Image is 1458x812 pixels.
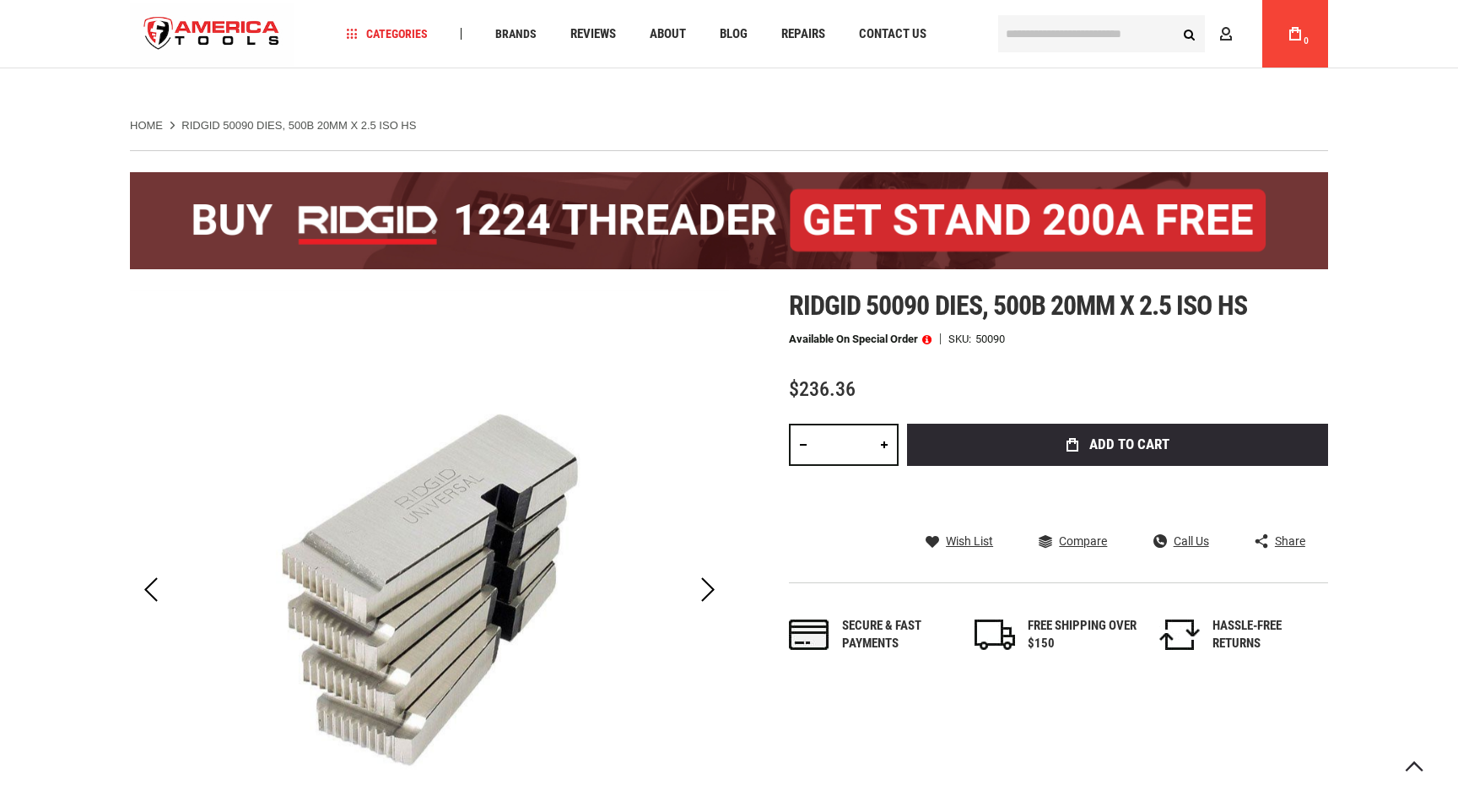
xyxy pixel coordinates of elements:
[1089,437,1169,452] span: Add to Cart
[570,28,616,41] span: Reviews
[347,28,428,40] span: Categories
[1212,617,1322,653] div: HASSLE-FREE RETURNS
[774,23,833,46] a: Repairs
[948,333,975,344] strong: SKU
[495,28,537,40] span: Brands
[789,620,829,650] img: payments
[859,28,926,41] span: Contact Us
[975,620,1015,650] img: shipping
[712,23,755,46] a: Blog
[789,377,856,401] span: $236.36
[1059,535,1107,547] span: Compare
[488,23,544,46] a: Brands
[1275,535,1305,547] span: Share
[130,172,1328,269] img: BOGO: Buy the RIDGID® 1224 Threader (26092), get the 92467 200A Stand FREE!
[851,23,934,46] a: Contact Us
[789,290,1247,322] span: Ridgid 50090 dies, 500b 20mm x 2.5 iso hs
[926,533,993,549] a: Wish List
[1039,533,1107,549] a: Compare
[181,119,416,132] strong: RIDGID 50090 DIES, 500B 20MM X 2.5 ISO HS
[907,424,1328,466] button: Add to Cart
[130,118,163,133] a: Home
[1304,36,1309,46] span: 0
[781,28,825,41] span: Repairs
[1174,535,1209,547] span: Call Us
[946,535,993,547] span: Wish List
[130,3,294,66] a: store logo
[789,333,931,345] p: Available on Special Order
[904,471,1331,478] iframe: Secure express checkout frame
[563,23,624,46] a: Reviews
[130,3,294,66] img: America Tools
[1153,533,1209,549] a: Call Us
[975,333,1005,344] div: 50090
[650,28,686,41] span: About
[1028,617,1137,653] div: FREE SHIPPING OVER $150
[339,23,435,46] a: Categories
[842,617,952,653] div: Secure & fast payments
[720,28,748,41] span: Blog
[1159,620,1200,650] img: returns
[1173,18,1205,50] button: Search
[642,23,694,46] a: About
